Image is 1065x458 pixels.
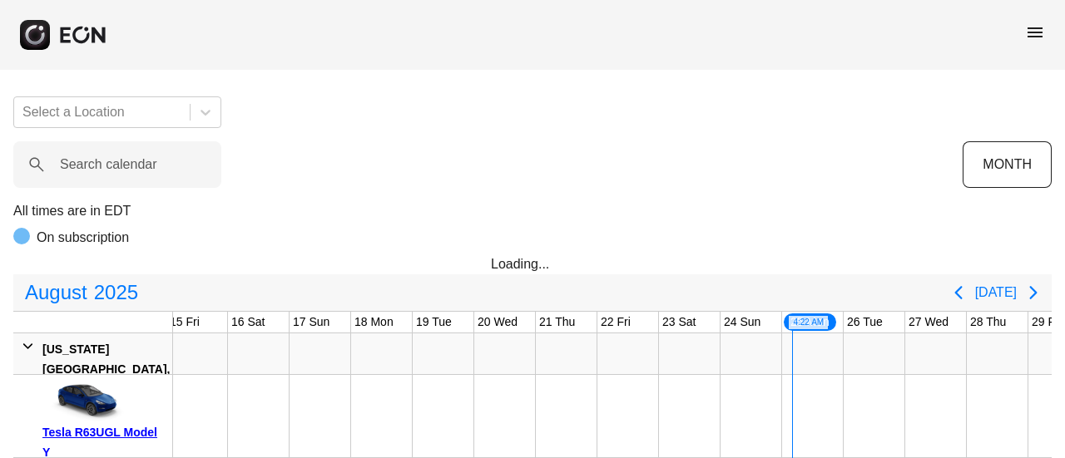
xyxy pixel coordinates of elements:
[91,276,141,309] span: 2025
[42,339,170,399] div: [US_STATE][GEOGRAPHIC_DATA], [GEOGRAPHIC_DATA]
[413,312,455,332] div: 19 Tue
[42,381,126,422] img: car
[782,312,838,332] div: 25 Mon
[942,276,975,309] button: Previous page
[228,312,268,332] div: 16 Sat
[721,312,764,332] div: 24 Sun
[15,276,148,309] button: August2025
[37,228,129,248] p: On subscription
[351,312,397,332] div: 18 Mon
[491,254,574,274] div: Loading...
[536,312,578,332] div: 21 Thu
[905,312,952,332] div: 27 Wed
[975,278,1017,308] button: [DATE]
[967,312,1009,332] div: 28 Thu
[844,312,886,332] div: 26 Tue
[13,201,1052,221] p: All times are in EDT
[22,276,91,309] span: August
[1017,276,1050,309] button: Next page
[1028,312,1065,332] div: 29 Fri
[166,312,203,332] div: 15 Fri
[60,155,157,175] label: Search calendar
[597,312,634,332] div: 22 Fri
[963,141,1052,188] button: MONTH
[659,312,699,332] div: 23 Sat
[290,312,333,332] div: 17 Sun
[474,312,521,332] div: 20 Wed
[1025,22,1045,42] span: menu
